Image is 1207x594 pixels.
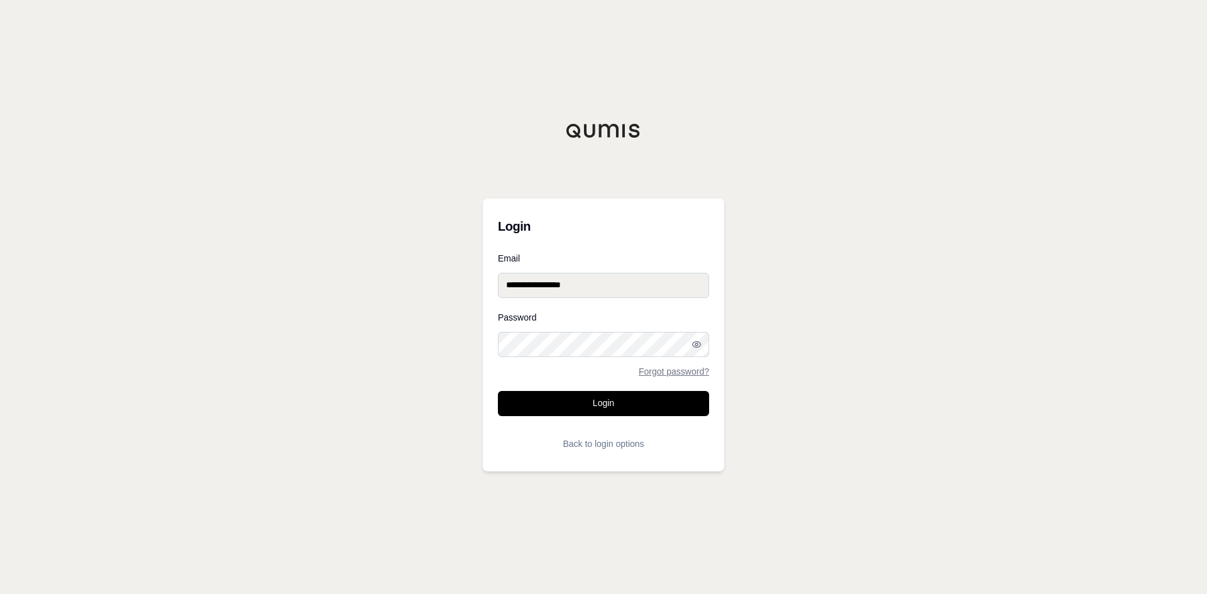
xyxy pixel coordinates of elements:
label: Password [498,313,709,322]
button: Login [498,391,709,416]
a: Forgot password? [639,367,709,376]
button: Back to login options [498,431,709,456]
img: Qumis [566,123,641,138]
label: Email [498,254,709,263]
h3: Login [498,214,709,239]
